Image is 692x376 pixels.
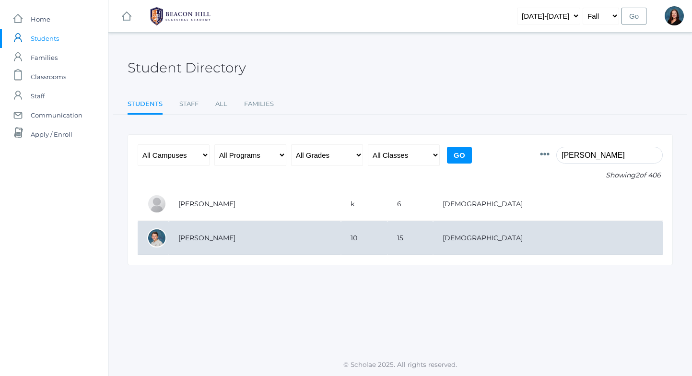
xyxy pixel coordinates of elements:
span: Families [31,48,58,67]
a: Families [244,94,274,114]
td: [PERSON_NAME] [169,187,341,221]
span: Communication [31,106,82,125]
span: Apply / Enroll [31,125,72,144]
div: Vincent Scrudato [147,194,166,213]
input: Filter by name [556,147,663,164]
input: Go [622,8,646,24]
td: [DEMOGRAPHIC_DATA] [433,187,663,221]
td: [PERSON_NAME] [169,221,341,255]
div: Katie Watters [665,6,684,25]
td: k [341,187,387,221]
p: Showing of 406 [540,170,663,180]
h2: Student Directory [128,60,246,75]
img: BHCALogos-05-308ed15e86a5a0abce9b8dd61676a3503ac9727e845dece92d48e8588c001991.png [144,4,216,28]
td: [DEMOGRAPHIC_DATA] [433,221,663,255]
td: 15 [387,221,433,255]
span: Classrooms [31,67,66,86]
span: Students [31,29,59,48]
span: Staff [31,86,45,106]
span: Home [31,10,50,29]
td: 6 [387,187,433,221]
p: © Scholae 2025. All rights reserved. [108,360,692,369]
a: Staff [179,94,199,114]
a: Students [128,94,163,115]
a: All [215,94,227,114]
td: 10 [341,221,387,255]
input: Go [447,147,472,164]
div: Vincent Turk [147,228,166,247]
span: 2 [635,171,639,179]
